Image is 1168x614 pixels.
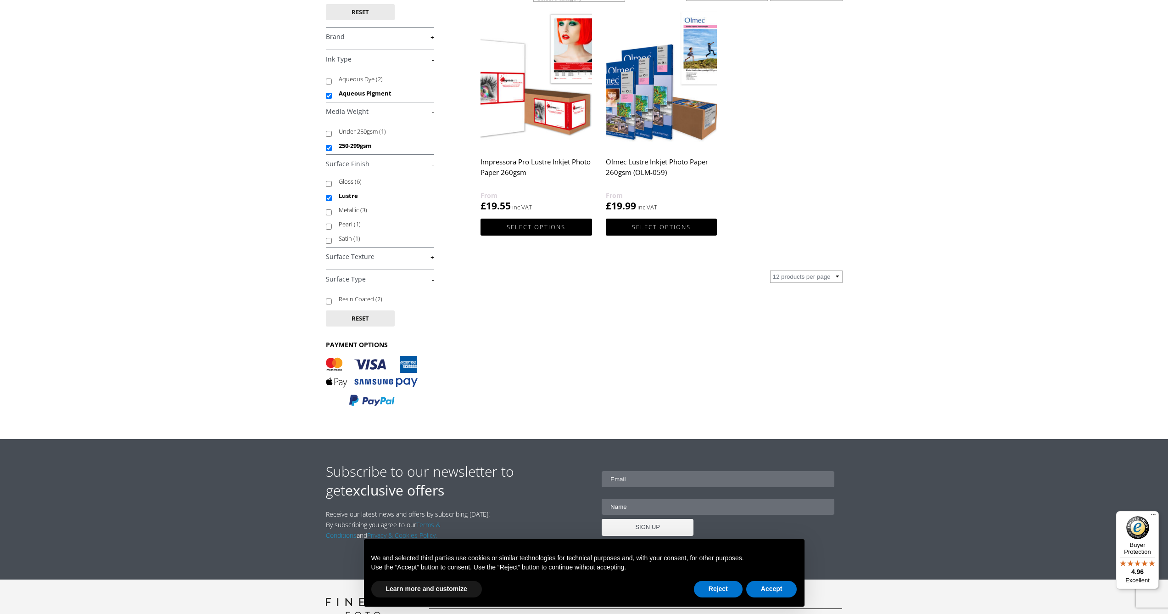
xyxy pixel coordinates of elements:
a: Terms & Conditions [326,520,441,540]
input: Name [602,499,834,515]
label: Aqueous Pigment [339,86,425,101]
h4: Ink Type [326,50,434,68]
button: Reset [326,310,395,327]
label: Resin Coated [339,292,425,306]
img: Impressora Pro Lustre Inkjet Photo Paper 260gsm [481,8,592,147]
p: Excellent [1116,577,1159,584]
button: Learn more and customize [371,581,482,597]
label: Pearl [339,217,425,231]
h2: Olmec Lustre Inkjet Photo Paper 260gsm (OLM-059) [606,153,717,190]
label: Lustre [339,189,425,203]
span: (1) [379,127,386,135]
label: Gloss [339,175,425,189]
a: Select options for “Olmec Lustre Inkjet Photo Paper 260gsm (OLM-059)” [606,219,717,236]
span: (1) [354,220,361,228]
h4: Surface Texture [326,247,434,265]
img: Trusted Shops Trustmark [1126,516,1149,539]
label: Under 250gsm [339,124,425,139]
button: Menu [1148,511,1159,522]
h4: Brand [326,27,434,45]
label: Metallic [339,203,425,217]
span: £ [481,199,486,212]
h4: Surface Finish [326,154,434,173]
span: (6) [355,177,362,186]
button: Trusted Shops TrustmarkBuyer Protection4.96Excellent [1116,511,1159,589]
label: Aqueous Dye [339,72,425,86]
span: (2) [376,75,383,83]
p: Receive our latest news and offers by subscribing [DATE]! By subscribing you agree to our and [326,509,495,541]
span: £ [606,199,611,212]
input: SIGN UP [602,519,693,536]
a: - [326,55,434,64]
label: 250-299gsm [339,139,425,153]
strong: exclusive offers [345,481,444,500]
h2: Subscribe to our newsletter to get [326,462,584,500]
h2: Impressora Pro Lustre Inkjet Photo Paper 260gsm [481,153,592,190]
h4: Surface Type [326,270,434,288]
bdi: 19.55 [481,199,511,212]
a: - [326,275,434,284]
div: Notice [357,532,812,614]
p: Use the “Accept” button to consent. Use the “Reject” button to continue without accepting. [371,563,797,572]
bdi: 19.99 [606,199,636,212]
a: Select options for “Impressora Pro Lustre Inkjet Photo Paper 260gsm” [481,219,592,236]
button: Accept [746,581,797,597]
a: Impressora Pro Lustre Inkjet Photo Paper 260gsm £19.55 [481,8,592,213]
a: Privacy & Cookies Policy. [367,531,437,540]
h4: Media Weight [326,102,434,120]
a: - [326,107,434,116]
button: Reject [694,581,743,597]
a: Olmec Lustre Inkjet Photo Paper 260gsm (OLM-059) £19.99 [606,8,717,213]
span: (2) [375,295,382,303]
span: 4.96 [1131,568,1144,575]
p: We and selected third parties use cookies or similar technologies for technical purposes and, wit... [371,554,797,563]
span: (3) [360,206,367,214]
button: Reset [326,4,395,20]
span: (1) [353,234,360,242]
h3: PAYMENT OPTIONS [326,340,434,349]
label: Satin [339,231,425,246]
a: - [326,160,434,169]
img: PAYMENT OPTIONS [326,356,418,407]
a: + [326,33,434,41]
img: Olmec Lustre Inkjet Photo Paper 260gsm (OLM-059) [606,8,717,147]
input: Email [602,471,834,487]
p: Buyer Protection [1116,541,1159,555]
a: + [326,253,434,261]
